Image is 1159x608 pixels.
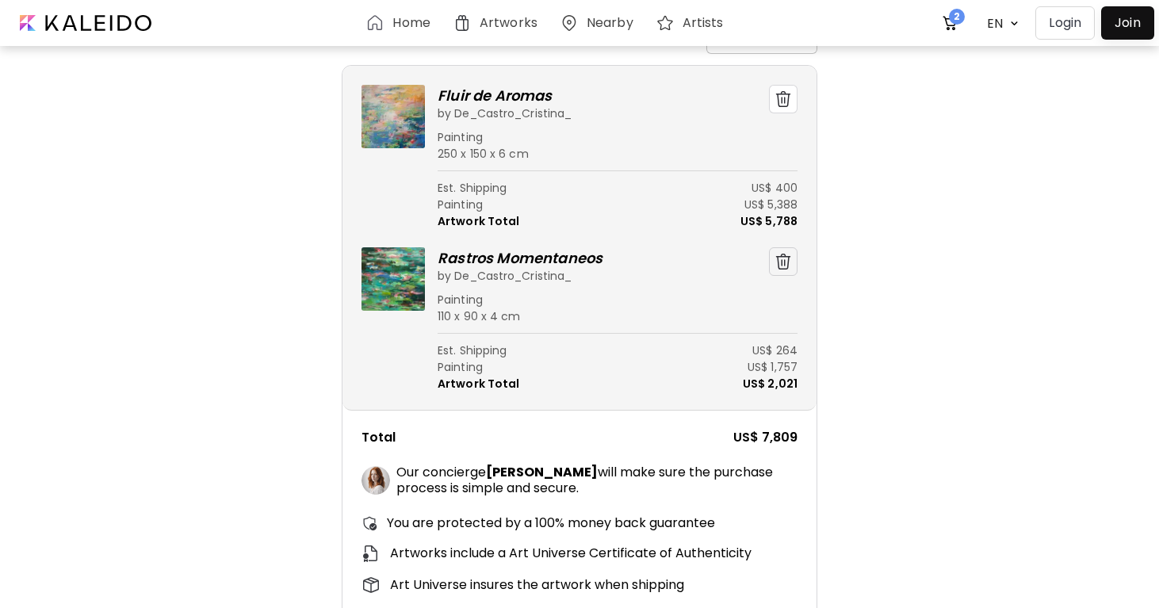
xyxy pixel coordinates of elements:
[438,247,602,269] p: Rastros Momentaneos
[979,10,1006,37] div: EN
[438,120,798,147] h6: Painting
[733,430,798,445] h5: US$ 7,809
[775,254,791,270] img: delete-icon
[438,197,483,212] h6: Painting
[775,91,791,107] img: delete-icon
[392,17,430,29] h6: Home
[438,343,507,358] h6: Est. Shipping
[387,515,715,531] h5: You are protected by a 100% money back guarantee
[744,197,798,212] h6: US$ 5,388
[656,13,730,33] a: Artists
[769,85,798,113] button: delete-icon
[748,360,798,374] h6: US$ 1,757
[453,13,544,33] a: Artworks
[390,577,684,593] h5: Art Universe insures the artwork when shipping
[480,17,537,29] h6: Artworks
[486,463,598,481] strong: [PERSON_NAME]
[438,283,798,309] h6: Painting
[438,214,519,228] h6: Artwork Total
[740,214,798,228] h6: US$ 5,788
[1035,6,1095,40] button: Login
[752,181,798,195] h6: US$ 400
[438,181,507,195] h6: Est. Shipping
[361,430,396,445] h5: Total
[365,13,436,33] a: Home
[1101,6,1154,40] a: Join
[1049,13,1081,33] p: Login
[560,13,640,33] a: Nearby
[438,85,572,106] p: Fluir de Aromas
[438,269,602,283] h6: by De_Castro_Cristina_
[941,13,960,33] img: cart
[752,343,798,358] h6: US$ 264
[438,147,798,161] h6: 250 x 150 x 6 cm
[1035,6,1101,40] a: Login
[1006,16,1023,31] img: arrow down
[438,309,798,323] h6: 110 x 90 x 4 cm
[949,9,965,25] span: 2
[438,360,483,374] h6: Painting
[438,106,572,120] h6: by De_Castro_Cristina_
[743,377,798,391] h6: US$ 2,021
[587,17,633,29] h6: Nearby
[683,17,724,29] h6: Artists
[390,545,752,561] h5: Artworks include a Art Universe Certificate of Authenticity
[769,247,798,276] button: delete-icon
[396,465,798,496] h5: Our concierge will make sure the purchase process is simple and secure.
[438,377,519,391] h6: Artwork Total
